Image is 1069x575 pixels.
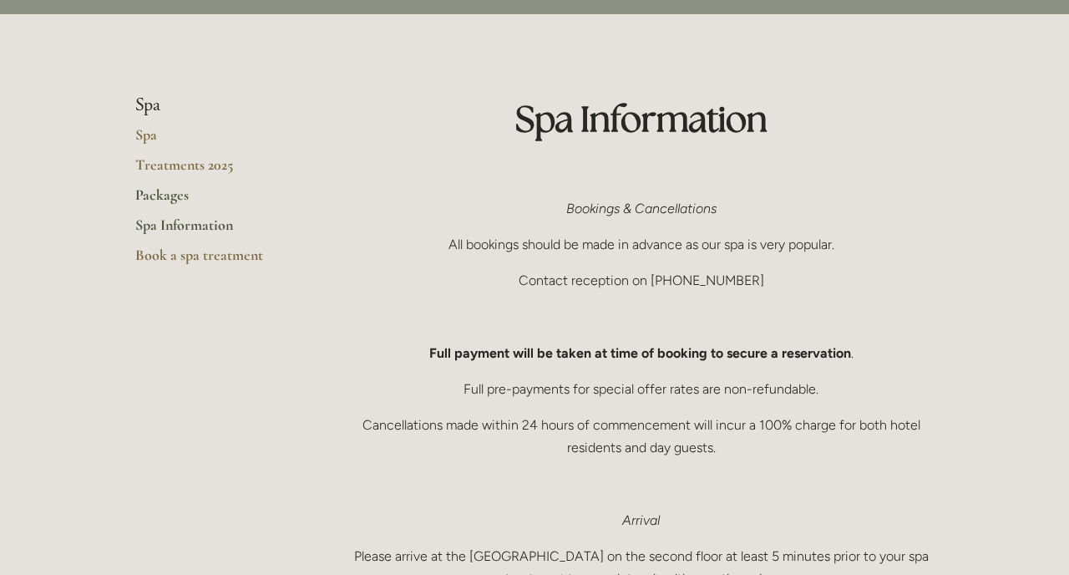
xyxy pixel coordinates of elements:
[515,96,768,141] strong: Spa Information
[348,378,934,400] p: Full pre-payments for special offer rates are non-refundable.
[135,246,295,276] a: Book a spa treatment
[348,269,934,292] p: Contact reception on [PHONE_NUMBER]
[135,125,295,155] a: Spa
[135,186,295,216] a: Packages
[429,345,851,361] strong: Full payment will be taken at time of booking to secure a reservation
[348,233,934,256] p: All bookings should be made in advance as our spa is very popular.
[348,342,934,364] p: .
[622,512,660,528] em: Arrival
[135,94,295,116] li: Spa
[135,155,295,186] a: Treatments 2025
[566,201,717,216] em: Bookings & Cancellations
[135,216,295,246] a: Spa Information
[348,414,934,459] p: Cancellations made within 24 hours of commencement will incur a 100% charge for both hotel reside...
